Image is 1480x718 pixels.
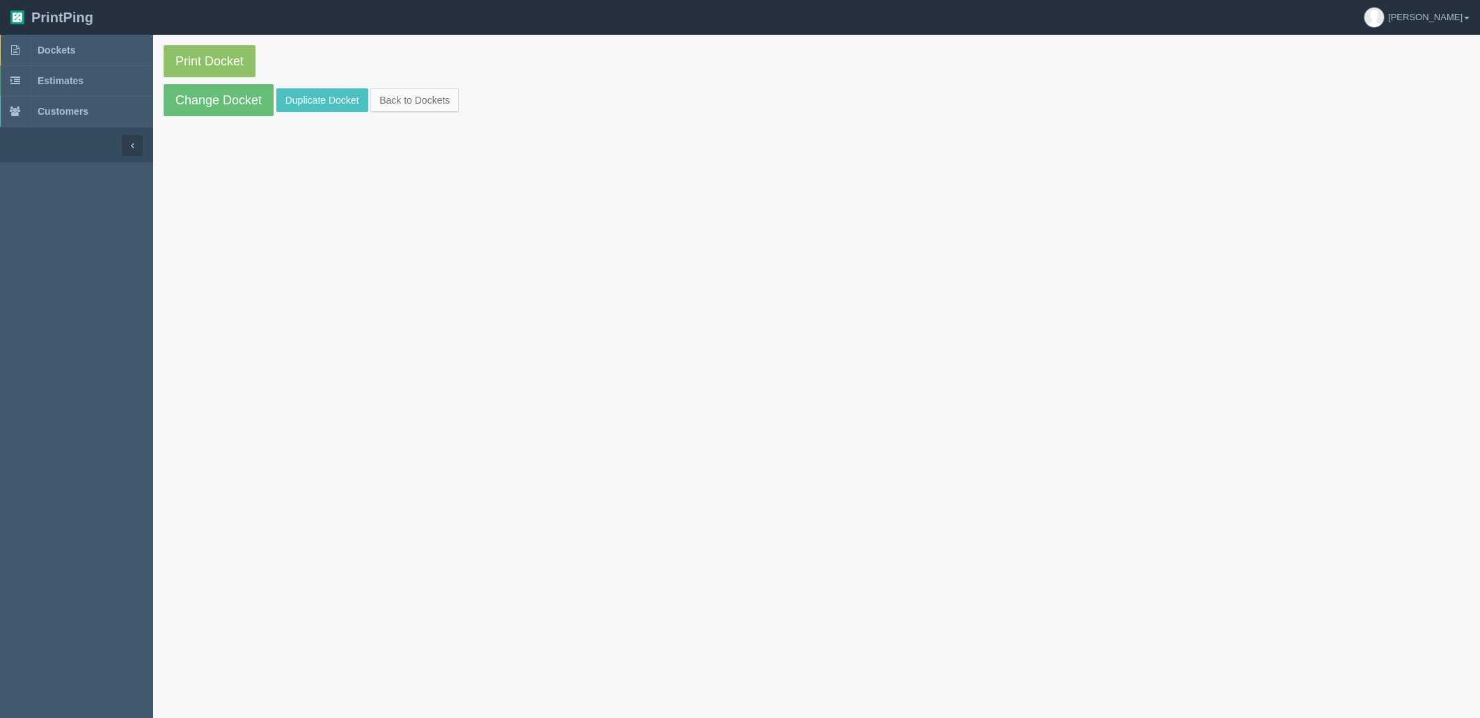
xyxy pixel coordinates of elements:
span: Estimates [38,75,84,86]
img: logo-3e63b451c926e2ac314895c53de4908e5d424f24456219fb08d385ab2e579770.png [10,10,24,24]
img: avatar_default-7531ab5dedf162e01f1e0bb0964e6a185e93c5c22dfe317fb01d7f8cd2b1632c.jpg [1364,8,1384,27]
a: Change Docket [164,84,274,116]
span: Customers [38,106,88,117]
span: Dockets [38,45,75,56]
a: Duplicate Docket [276,88,368,112]
a: Back to Dockets [370,88,459,112]
a: Print Docket [164,45,255,77]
